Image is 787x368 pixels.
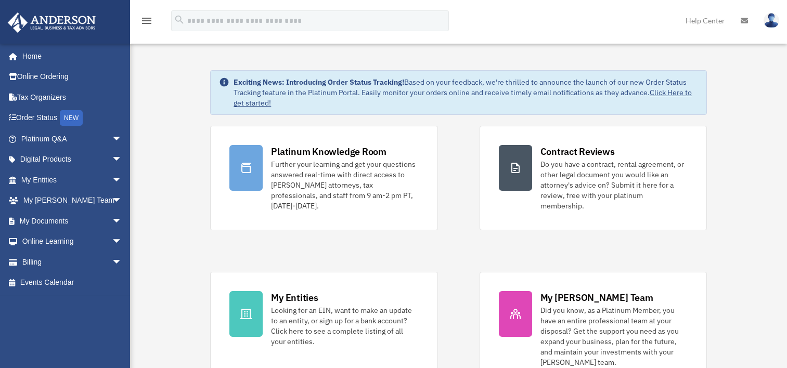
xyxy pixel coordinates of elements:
i: search [174,14,185,25]
div: My [PERSON_NAME] Team [540,291,653,304]
span: arrow_drop_down [112,190,133,212]
span: arrow_drop_down [112,231,133,253]
a: Contract Reviews Do you have a contract, rental agreement, or other legal document you would like... [480,126,707,230]
div: Contract Reviews [540,145,615,158]
a: Click Here to get started! [234,88,692,108]
div: Platinum Knowledge Room [271,145,386,158]
span: arrow_drop_down [112,252,133,273]
span: arrow_drop_down [112,149,133,170]
a: Order StatusNEW [7,108,138,129]
img: Anderson Advisors Platinum Portal [5,12,99,33]
span: arrow_drop_down [112,169,133,191]
div: NEW [60,110,83,126]
a: Digital Productsarrow_drop_down [7,149,138,170]
strong: Exciting News: Introducing Order Status Tracking! [234,77,404,87]
i: menu [140,15,153,27]
a: Events Calendar [7,272,138,293]
div: Based on your feedback, we're thrilled to announce the launch of our new Order Status Tracking fe... [234,77,698,108]
a: Online Learningarrow_drop_down [7,231,138,252]
a: menu [140,18,153,27]
a: Tax Organizers [7,87,138,108]
a: Platinum Knowledge Room Further your learning and get your questions answered real-time with dire... [210,126,437,230]
div: Looking for an EIN, want to make an update to an entity, or sign up for a bank account? Click her... [271,305,418,347]
div: Do you have a contract, rental agreement, or other legal document you would like an attorney's ad... [540,159,688,211]
div: Did you know, as a Platinum Member, you have an entire professional team at your disposal? Get th... [540,305,688,367]
a: Online Ordering [7,67,138,87]
span: arrow_drop_down [112,128,133,150]
a: My Documentsarrow_drop_down [7,211,138,231]
a: My Entitiesarrow_drop_down [7,169,138,190]
a: Home [7,46,133,67]
div: Further your learning and get your questions answered real-time with direct access to [PERSON_NAM... [271,159,418,211]
div: My Entities [271,291,318,304]
a: Billingarrow_drop_down [7,252,138,272]
a: Platinum Q&Aarrow_drop_down [7,128,138,149]
img: User Pic [764,13,779,28]
a: My [PERSON_NAME] Teamarrow_drop_down [7,190,138,211]
span: arrow_drop_down [112,211,133,232]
